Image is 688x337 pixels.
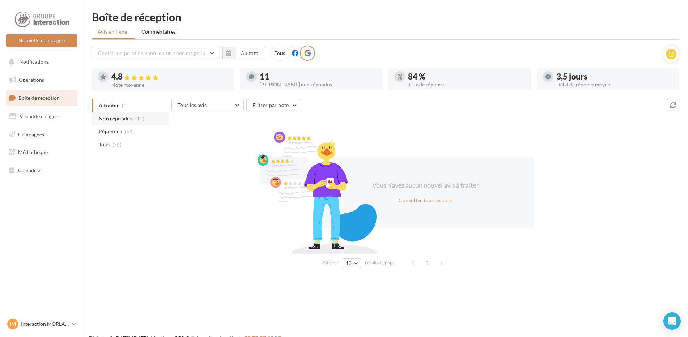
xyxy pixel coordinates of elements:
[21,320,69,328] p: Interaction MORLAIX
[556,82,674,87] div: Délai de réponse moyen
[4,90,79,106] a: Boîte de réception
[92,12,679,22] div: Boîte de réception
[112,142,122,148] span: (70)
[260,73,377,81] div: 11
[408,82,525,87] div: Taux de réponse
[235,47,266,59] button: Au total
[178,102,207,108] span: Tous les avis
[99,128,122,135] span: Répondus
[92,47,218,59] button: Choisir un point de vente ou un code magasin
[171,99,244,111] button: Tous les avis
[18,149,48,155] span: Médiathèque
[246,99,301,111] button: Filtrer par note
[363,181,488,190] div: Vous n'avez aucun nouvel avis à traiter
[663,312,681,330] div: Open Intercom Messenger
[18,131,44,137] span: Campagnes
[422,257,433,268] span: 1
[4,163,79,178] a: Calendrier
[111,82,229,88] div: Note moyenne
[99,115,132,122] span: Non répondus
[98,50,205,56] span: Choisir un point de vente ou un code magasin
[4,72,79,88] a: Opérations
[322,259,339,266] span: Afficher
[346,260,352,266] span: 10
[10,320,16,328] span: IM
[222,47,266,59] button: Au total
[18,167,42,173] span: Calendrier
[19,77,44,83] span: Opérations
[4,145,79,160] a: Médiathèque
[408,73,525,81] div: 84 %
[4,109,79,124] a: Visibilité en ligne
[556,73,674,81] div: 3,5 jours
[141,28,176,35] span: Commentaires
[4,54,76,69] button: Notifications
[260,82,377,87] div: [PERSON_NAME] non répondus
[396,196,455,205] button: Consulter tous les avis
[19,59,48,65] span: Notifications
[135,116,144,121] span: (11)
[270,46,289,61] div: Tous
[18,95,60,101] span: Boîte de réception
[365,259,395,266] span: résultats/page
[343,258,361,268] button: 10
[111,73,229,81] div: 4.8
[4,127,79,142] a: Campagnes
[20,113,58,119] span: Visibilité en ligne
[99,141,110,148] span: Tous
[125,129,134,135] span: (59)
[6,317,77,331] a: IM Interaction MORLAIX
[6,34,77,47] button: Nouvelle campagne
